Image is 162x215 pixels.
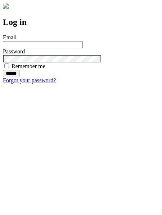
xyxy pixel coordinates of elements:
a: Forgot your password? [3,77,56,83]
img: logo-4e3dc11c47720685a147b03b5a06dd966a58ff35d612b21f08c02c0306f2b779.png [3,3,9,9]
label: Remember me [12,63,45,69]
label: Password [3,48,25,54]
h2: Log in [3,17,159,27]
label: Email [3,34,17,40]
